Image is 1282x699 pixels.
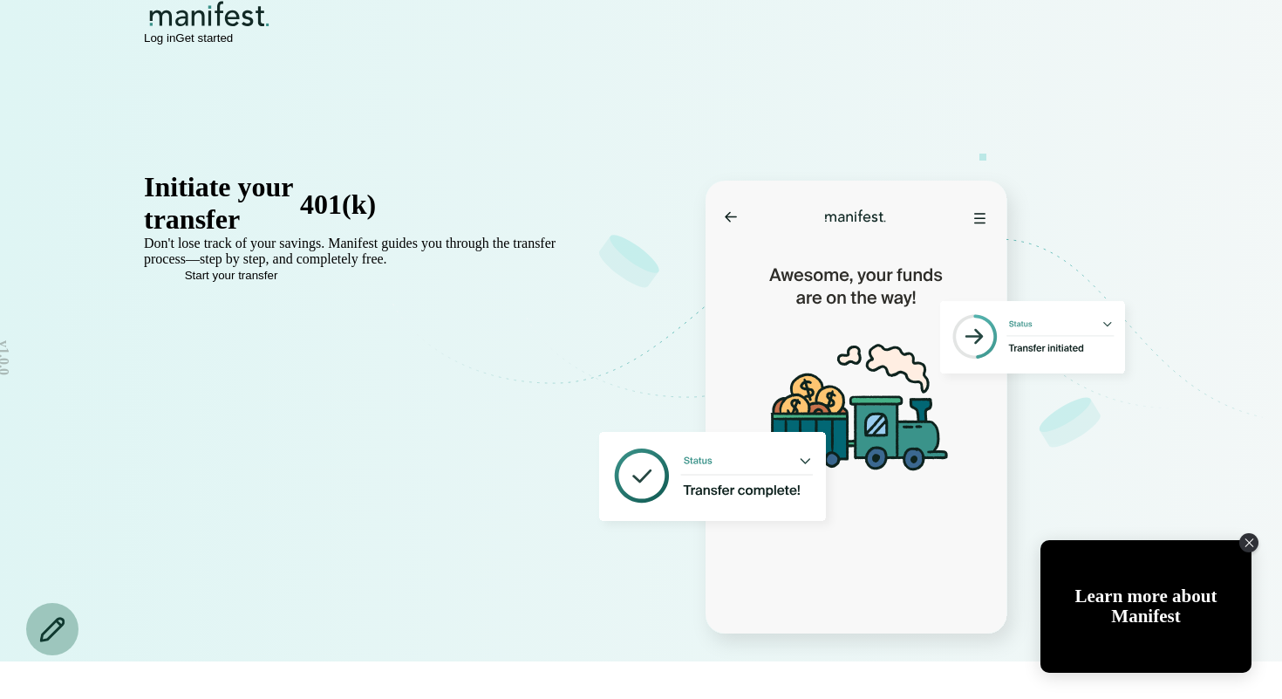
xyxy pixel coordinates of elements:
[1040,540,1251,673] div: Tolstoy bubble widget
[240,203,365,235] span: in minutes
[175,31,233,45] button: Get started
[1040,540,1251,673] div: Open Tolstoy widget
[300,188,376,221] span: 401(k)
[144,203,595,236] div: transfer
[1040,586,1251,627] div: Learn more about Manifest
[144,269,318,282] button: Start your transfer
[185,269,278,282] span: Start your transfer
[1040,540,1251,673] div: Open Tolstoy
[144,236,595,267] p: Don't lose track of your savings. Manifest guides you through the transfer process—step by step, ...
[144,31,175,45] button: Log in
[1239,533,1258,552] div: Close Tolstoy widget
[144,171,595,203] div: Initiate your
